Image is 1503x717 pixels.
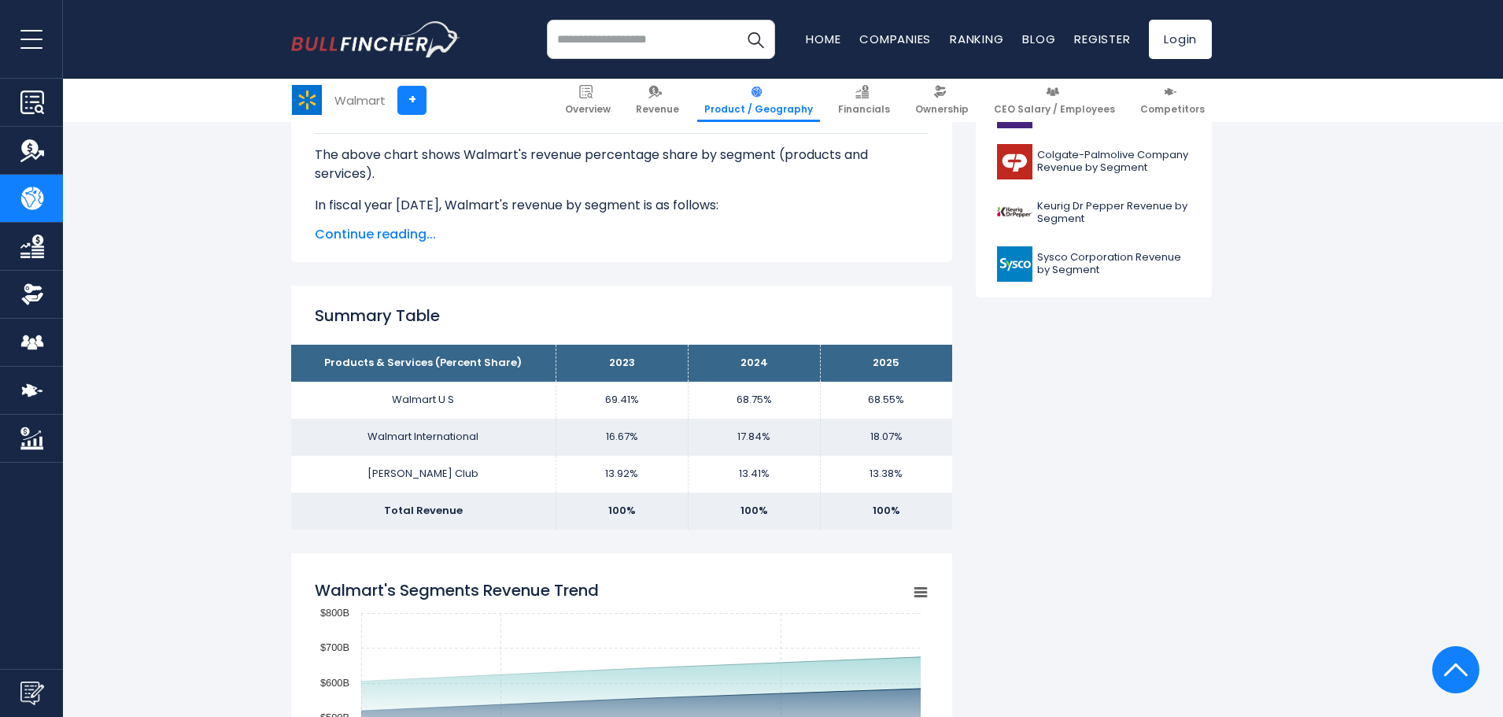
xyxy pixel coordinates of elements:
[291,382,556,419] td: Walmart U S
[820,382,952,419] td: 68.55%
[688,345,820,382] th: 2024
[334,91,386,109] div: Walmart
[291,419,556,456] td: Walmart International
[736,20,775,59] button: Search
[820,493,952,530] td: 100%
[556,419,688,456] td: 16.67%
[291,21,460,57] a: Go to homepage
[704,103,813,116] span: Product / Geography
[997,144,1032,179] img: CL logo
[320,641,349,653] text: $700B
[915,103,969,116] span: Ownership
[838,103,890,116] span: Financials
[315,304,929,327] h2: Summary Table
[908,79,976,122] a: Ownership
[1133,79,1212,122] a: Competitors
[291,456,556,493] td: [PERSON_NAME] Club
[315,146,929,183] p: The above chart shows Walmart's revenue percentage share by segment (products and services).
[994,103,1115,116] span: CEO Salary / Employees
[950,31,1003,47] a: Ranking
[997,195,1032,231] img: KDP logo
[20,283,44,306] img: Ownership
[320,677,349,689] text: $600B
[1074,31,1130,47] a: Register
[315,225,929,244] span: Continue reading...
[320,607,349,619] text: $800B
[1037,251,1191,278] span: Sysco Corporation Revenue by Segment
[315,579,599,601] tspan: Walmart's Segments Revenue Trend
[820,345,952,382] th: 2025
[556,456,688,493] td: 13.92%
[556,345,688,382] th: 2023
[556,382,688,419] td: 69.41%
[291,345,556,382] th: Products & Services (Percent Share)
[558,79,618,122] a: Overview
[688,419,820,456] td: 17.84%
[1037,149,1191,176] span: Colgate-Palmolive Company Revenue by Segment
[636,103,679,116] span: Revenue
[556,493,688,530] td: 100%
[988,191,1200,235] a: Keurig Dr Pepper Revenue by Segment
[697,79,820,122] a: Product / Geography
[987,79,1122,122] a: CEO Salary / Employees
[688,493,820,530] td: 100%
[806,31,840,47] a: Home
[1149,20,1212,59] a: Login
[292,85,322,115] img: WMT logo
[831,79,897,122] a: Financials
[291,21,460,57] img: bullfincher logo
[315,133,929,360] div: The for Walmart is the Walmart U S, which represents 69.41% of its total revenue. The for Walmart...
[315,196,929,215] p: In fiscal year [DATE], Walmart's revenue by segment is as follows:
[397,86,427,115] a: +
[988,140,1200,183] a: Colgate-Palmolive Company Revenue by Segment
[820,419,952,456] td: 18.07%
[1140,103,1205,116] span: Competitors
[629,79,686,122] a: Revenue
[997,246,1032,282] img: SYY logo
[688,456,820,493] td: 13.41%
[859,31,931,47] a: Companies
[988,242,1200,286] a: Sysco Corporation Revenue by Segment
[820,456,952,493] td: 13.38%
[1037,200,1191,227] span: Keurig Dr Pepper Revenue by Segment
[565,103,611,116] span: Overview
[688,382,820,419] td: 68.75%
[291,493,556,530] td: Total Revenue
[1022,31,1055,47] a: Blog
